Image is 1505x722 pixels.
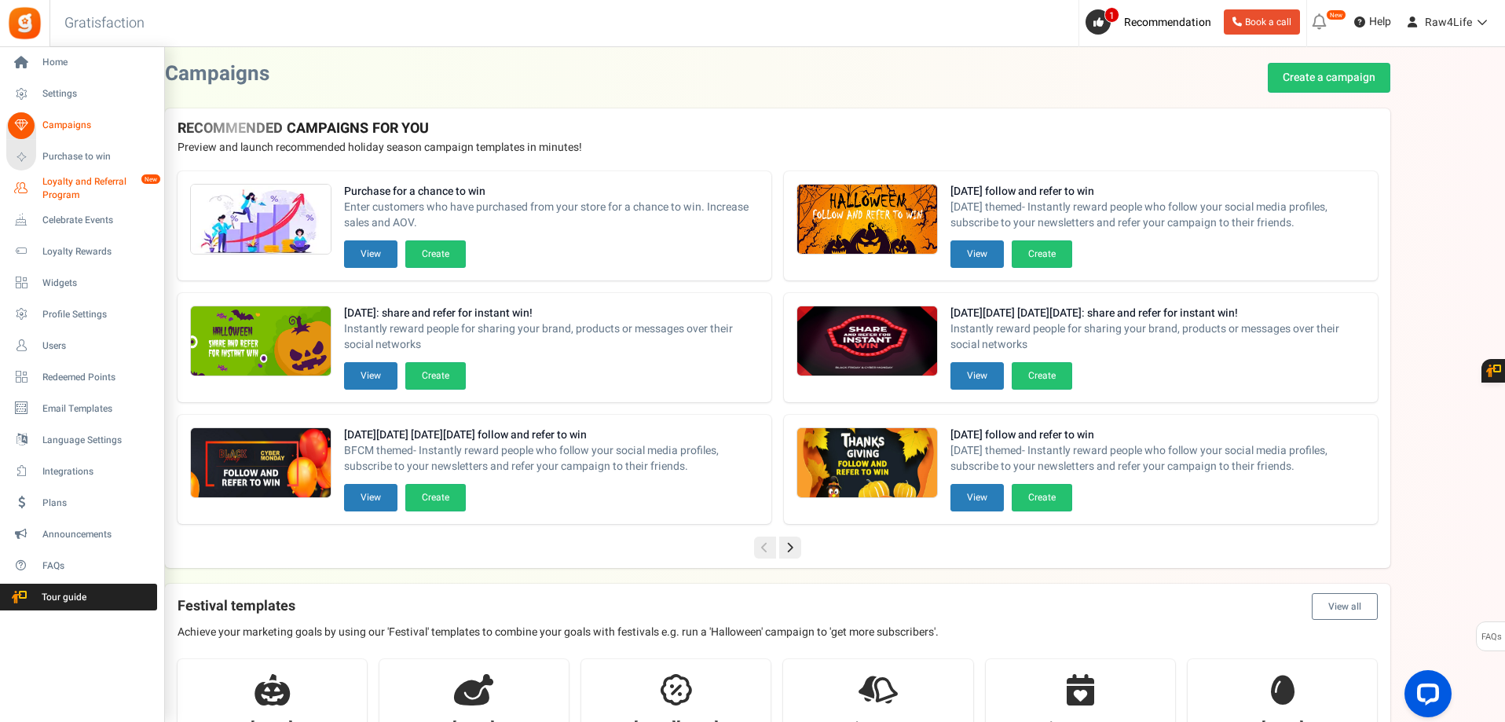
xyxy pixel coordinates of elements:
[344,184,759,200] strong: Purchase for a chance to win
[405,240,466,268] button: Create
[178,140,1378,156] p: Preview and launch recommended holiday season campaign templates in minutes!
[1104,7,1119,23] span: 1
[6,458,157,485] a: Integrations
[42,339,152,353] span: Users
[6,301,157,328] a: Profile Settings
[344,321,759,353] span: Instantly reward people for sharing your brand, products or messages over their social networks
[1086,9,1218,35] a: 1 Recommendation
[1012,484,1072,511] button: Create
[344,240,397,268] button: View
[950,443,1365,475] span: [DATE] themed- Instantly reward people who follow your social media profiles, subscribe to your n...
[178,121,1378,137] h4: RECOMMENDED CAMPAIGNS FOR YOU
[42,150,152,163] span: Purchase to win
[42,497,152,510] span: Plans
[1348,9,1397,35] a: Help
[950,321,1365,353] span: Instantly reward people for sharing your brand, products or messages over their social networks
[178,625,1378,640] p: Achieve your marketing goals by using our 'Festival' templates to combine your goals with festiva...
[950,306,1365,321] strong: [DATE][DATE] [DATE][DATE]: share and refer for instant win!
[6,207,157,233] a: Celebrate Events
[178,593,1378,620] h4: Festival templates
[6,427,157,453] a: Language Settings
[42,277,152,290] span: Widgets
[6,364,157,390] a: Redeemed Points
[7,591,117,604] span: Tour guide
[191,306,331,377] img: Recommended Campaigns
[950,484,1004,511] button: View
[344,443,759,475] span: BFCM themed- Instantly reward people who follow your social media profiles, subscribe to your new...
[6,332,157,359] a: Users
[1012,362,1072,390] button: Create
[42,559,152,573] span: FAQs
[6,552,157,579] a: FAQs
[165,63,269,86] h2: Campaigns
[6,81,157,108] a: Settings
[191,185,331,255] img: Recommended Campaigns
[797,185,937,255] img: Recommended Campaigns
[344,484,397,511] button: View
[1312,593,1378,620] button: View all
[344,200,759,231] span: Enter customers who have purchased from your store for a chance to win. Increase sales and AOV.
[6,175,157,202] a: Loyalty and Referral Program New
[42,214,152,227] span: Celebrate Events
[6,238,157,265] a: Loyalty Rewards
[797,428,937,499] img: Recommended Campaigns
[6,112,157,139] a: Campaigns
[1124,14,1211,31] span: Recommendation
[7,5,42,41] img: Gratisfaction
[344,362,397,390] button: View
[1481,622,1502,652] span: FAQs
[42,87,152,101] span: Settings
[42,175,157,202] span: Loyalty and Referral Program
[42,245,152,258] span: Loyalty Rewards
[797,306,937,377] img: Recommended Campaigns
[950,200,1365,231] span: [DATE] themed- Instantly reward people who follow your social media profiles, subscribe to your n...
[6,49,157,76] a: Home
[405,484,466,511] button: Create
[42,402,152,416] span: Email Templates
[6,269,157,296] a: Widgets
[42,371,152,384] span: Redeemed Points
[42,465,152,478] span: Integrations
[1425,14,1472,31] span: Raw4Life
[1326,9,1346,20] em: New
[42,119,152,132] span: Campaigns
[42,308,152,321] span: Profile Settings
[950,184,1365,200] strong: [DATE] follow and refer to win
[950,427,1365,443] strong: [DATE] follow and refer to win
[6,144,157,170] a: Purchase to win
[6,395,157,422] a: Email Templates
[405,362,466,390] button: Create
[1224,9,1300,35] a: Book a call
[191,428,331,499] img: Recommended Campaigns
[42,528,152,541] span: Announcements
[6,489,157,516] a: Plans
[1012,240,1072,268] button: Create
[47,8,162,39] h3: Gratisfaction
[141,174,161,185] em: New
[344,306,759,321] strong: [DATE]: share and refer for instant win!
[950,362,1004,390] button: View
[42,434,152,447] span: Language Settings
[42,56,152,69] span: Home
[344,427,759,443] strong: [DATE][DATE] [DATE][DATE] follow and refer to win
[1268,63,1390,93] a: Create a campaign
[1365,14,1391,30] span: Help
[950,240,1004,268] button: View
[6,521,157,548] a: Announcements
